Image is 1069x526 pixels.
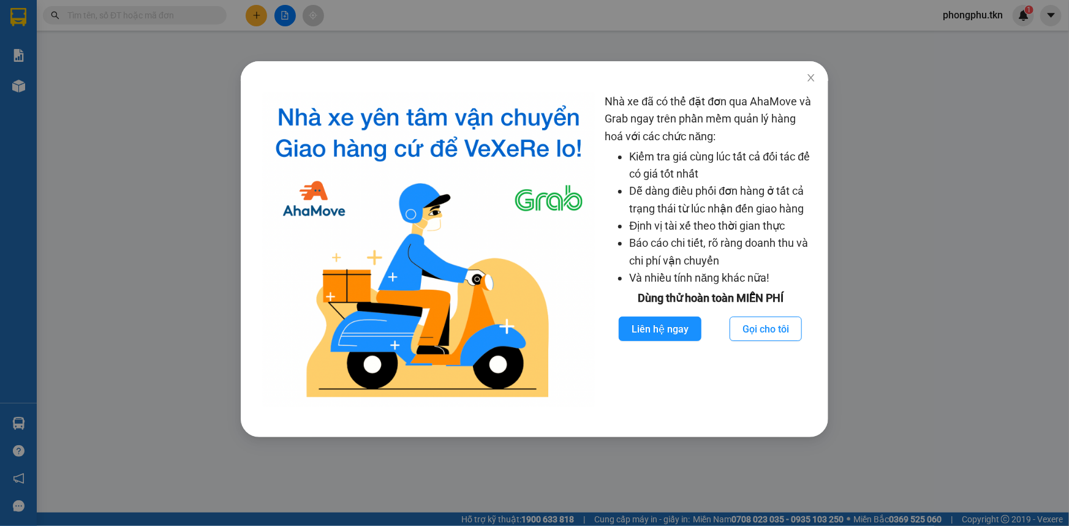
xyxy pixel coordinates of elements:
[619,317,701,341] button: Liên hệ ngay
[605,290,816,307] div: Dùng thử hoàn toàn MIỄN PHÍ
[806,73,816,83] span: close
[605,93,816,407] div: Nhà xe đã có thể đặt đơn qua AhaMove và Grab ngay trên phần mềm quản lý hàng hoá với các chức năng:
[730,317,802,341] button: Gọi cho tôi
[629,148,816,183] li: Kiểm tra giá cùng lúc tất cả đối tác để có giá tốt nhất
[794,61,828,96] button: Close
[629,269,816,287] li: Và nhiều tính năng khác nữa!
[632,321,689,337] span: Liên hệ ngay
[263,93,595,407] img: logo
[629,217,816,235] li: Định vị tài xế theo thời gian thực
[742,321,789,337] span: Gọi cho tôi
[629,235,816,269] li: Báo cáo chi tiết, rõ ràng doanh thu và chi phí vận chuyển
[629,182,816,217] li: Dễ dàng điều phối đơn hàng ở tất cả trạng thái từ lúc nhận đến giao hàng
